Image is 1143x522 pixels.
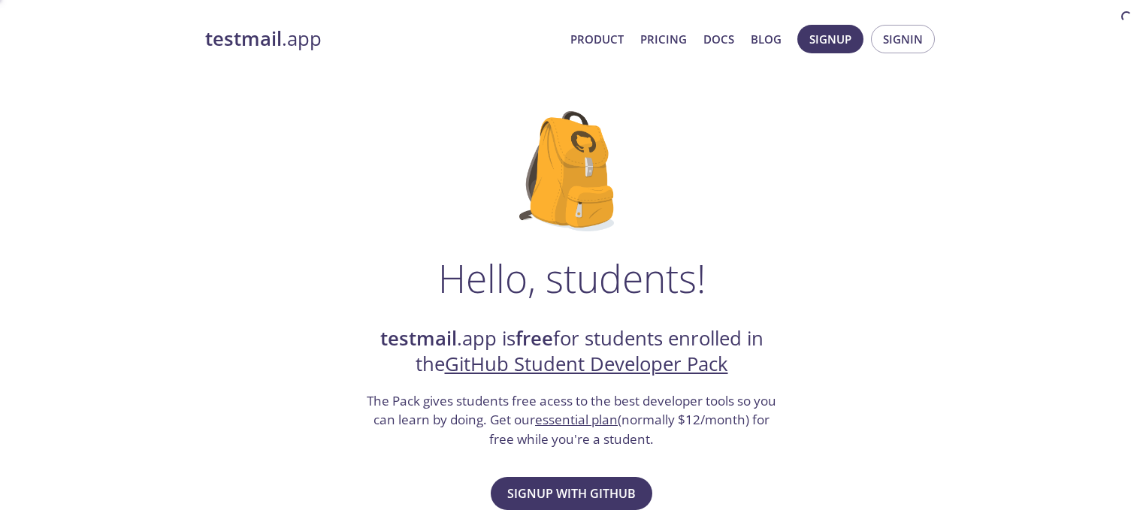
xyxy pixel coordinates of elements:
[883,29,923,49] span: Signin
[507,483,636,504] span: Signup with GitHub
[797,25,863,53] button: Signup
[380,325,457,352] strong: testmail
[365,391,779,449] h3: The Pack gives students free acess to the best developer tools so you can learn by doing. Get our...
[516,325,553,352] strong: free
[871,25,935,53] button: Signin
[640,29,687,49] a: Pricing
[438,255,706,300] h1: Hello, students!
[809,29,851,49] span: Signup
[751,29,782,49] a: Blog
[570,29,624,49] a: Product
[519,111,624,231] img: github-student-backpack.png
[445,351,728,377] a: GitHub Student Developer Pack
[535,411,618,428] a: essential plan
[365,326,779,378] h2: .app is for students enrolled in the
[205,26,558,52] a: testmail.app
[491,477,652,510] button: Signup with GitHub
[703,29,734,49] a: Docs
[205,26,282,52] strong: testmail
